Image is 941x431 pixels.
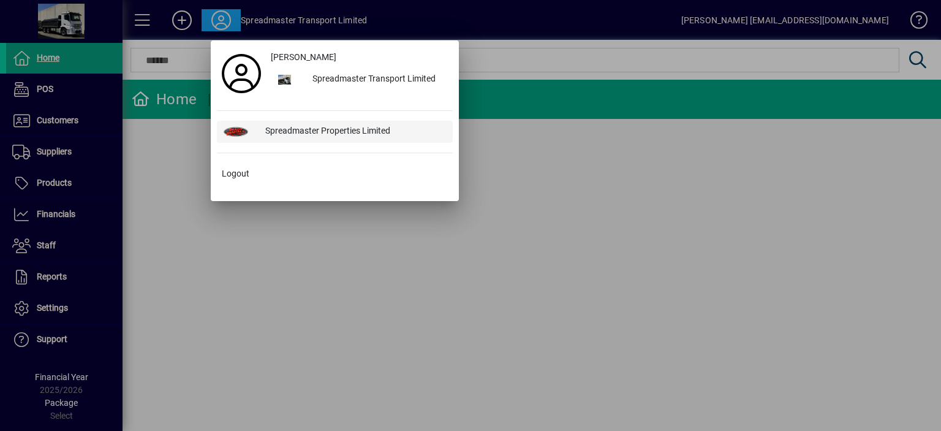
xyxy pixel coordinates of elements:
button: Spreadmaster Properties Limited [217,121,453,143]
div: Spreadmaster Properties Limited [255,121,453,143]
a: [PERSON_NAME] [266,47,453,69]
button: Spreadmaster Transport Limited [266,69,453,91]
span: [PERSON_NAME] [271,51,336,64]
a: Profile [217,63,266,85]
button: Logout [217,163,453,185]
div: Spreadmaster Transport Limited [303,69,453,91]
span: Logout [222,167,249,180]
